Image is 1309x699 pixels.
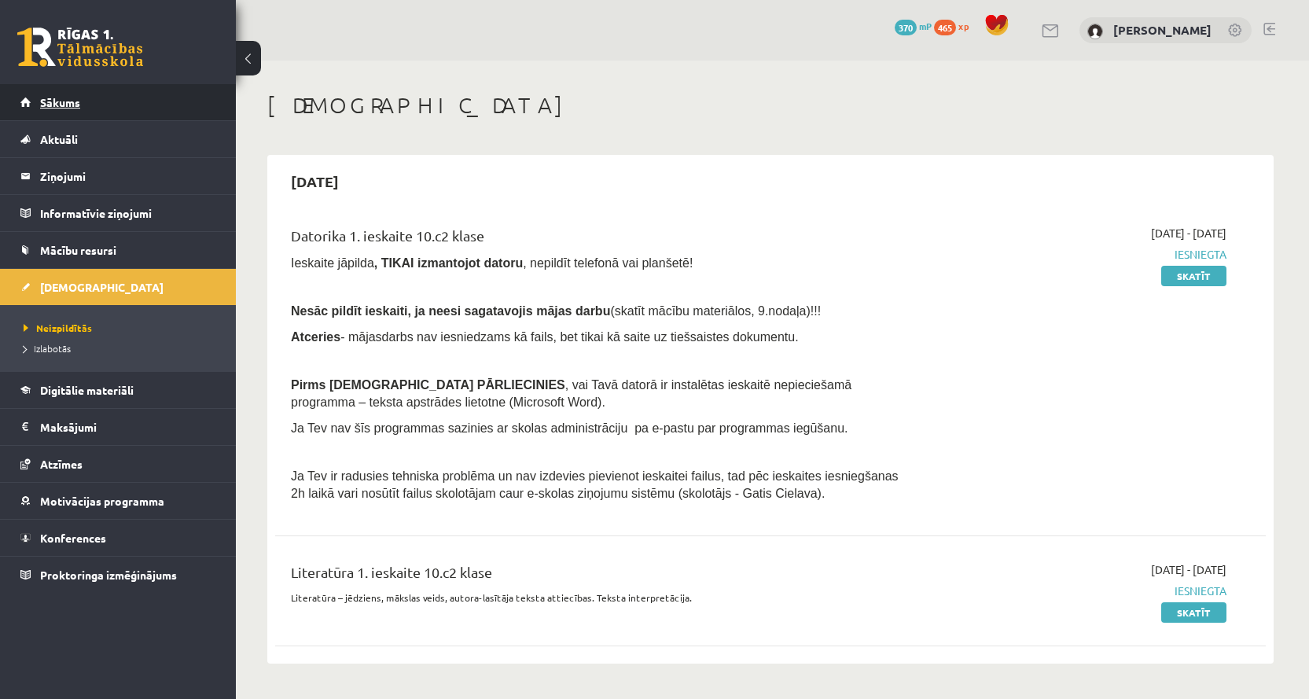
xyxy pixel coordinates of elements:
a: Skatīt [1161,602,1226,623]
span: Digitālie materiāli [40,383,134,397]
span: , vai Tavā datorā ir instalētas ieskaitē nepieciešamā programma – teksta apstrādes lietotne (Micr... [291,378,851,409]
span: Proktoringa izmēģinājums [40,568,177,582]
span: [DATE] - [DATE] [1151,561,1226,578]
a: Rīgas 1. Tālmācības vidusskola [17,28,143,67]
span: Konferences [40,531,106,545]
a: Aktuāli [20,121,216,157]
span: Aktuāli [40,132,78,146]
a: 465 xp [934,20,976,32]
span: Sākums [40,95,80,109]
a: Motivācijas programma [20,483,216,519]
a: Atzīmes [20,446,216,482]
span: Mācību resursi [40,243,116,257]
a: Konferences [20,520,216,556]
span: Atzīmes [40,457,83,471]
a: [PERSON_NAME] [1113,22,1212,38]
legend: Maksājumi [40,409,216,445]
a: Mācību resursi [20,232,216,268]
span: [DATE] - [DATE] [1151,225,1226,241]
span: Pirms [DEMOGRAPHIC_DATA] PĀRLIECINIES [291,378,565,392]
b: Atceries [291,330,340,344]
span: 465 [934,20,956,35]
a: Informatīvie ziņojumi [20,195,216,231]
a: Neizpildītās [24,321,220,335]
span: (skatīt mācību materiālos, 9.nodaļa)!!! [610,304,821,318]
span: Iesniegta [930,246,1226,263]
a: Digitālie materiāli [20,372,216,408]
a: Proktoringa izmēģinājums [20,557,216,593]
span: Neizpildītās [24,322,92,334]
span: Ja Tev ir radusies tehniska problēma un nav izdevies pievienot ieskaitei failus, tad pēc ieskaite... [291,469,899,500]
span: xp [958,20,969,32]
span: [DEMOGRAPHIC_DATA] [40,280,164,294]
span: Motivācijas programma [40,494,164,508]
a: Skatīt [1161,266,1226,286]
img: Sintija Mazule [1087,24,1103,39]
span: 370 [895,20,917,35]
a: Sākums [20,84,216,120]
div: Literatūra 1. ieskaite 10.c2 klase [291,561,906,590]
legend: Informatīvie ziņojumi [40,195,216,231]
p: Literatūra – jēdziens, mākslas veids, autora-lasītāja teksta attiecības. Teksta interpretācija. [291,590,906,605]
span: Nesāc pildīt ieskaiti, ja neesi sagatavojis mājas darbu [291,304,610,318]
span: Ja Tev nav šīs programmas sazinies ar skolas administrāciju pa e-pastu par programmas iegūšanu. [291,421,848,435]
h1: [DEMOGRAPHIC_DATA] [267,92,1274,119]
b: , TIKAI izmantojot datoru [374,256,523,270]
a: Maksājumi [20,409,216,445]
span: Ieskaite jāpilda , nepildīt telefonā vai planšetē! [291,256,693,270]
span: mP [919,20,932,32]
div: Datorika 1. ieskaite 10.c2 klase [291,225,906,254]
a: 370 mP [895,20,932,32]
a: Izlabotās [24,341,220,355]
a: [DEMOGRAPHIC_DATA] [20,269,216,305]
span: Iesniegta [930,583,1226,599]
span: - mājasdarbs nav iesniedzams kā fails, bet tikai kā saite uz tiešsaistes dokumentu. [291,330,799,344]
span: Izlabotās [24,342,71,355]
legend: Ziņojumi [40,158,216,194]
a: Ziņojumi [20,158,216,194]
h2: [DATE] [275,163,355,200]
